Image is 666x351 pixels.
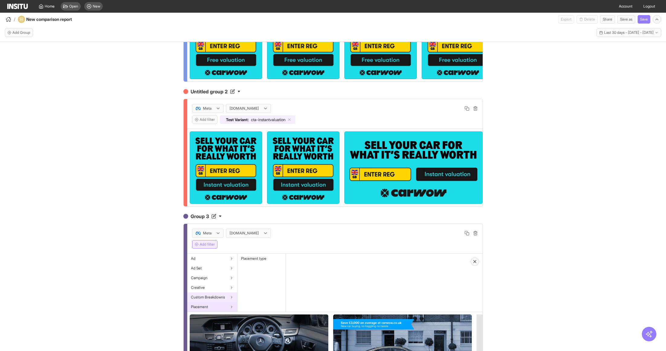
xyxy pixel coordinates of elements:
[183,213,483,220] h4: Group 3
[558,15,574,24] button: Export
[18,16,88,23] div: New comparison report
[251,117,285,122] span: cta-instantvaluation
[638,15,650,24] button: Save
[191,285,205,290] span: Creative
[190,7,262,79] img: gedt4wahgudmjmnuvars
[422,7,494,79] img: kbflkdjshlkuiija5n7y
[220,115,295,124] div: Test Variant:cta-instantvaluation
[577,15,598,24] button: Delete
[69,4,78,9] span: Open
[45,4,55,9] span: Home
[344,7,417,79] img: tlbbda86juv9bjnenz6z
[226,117,249,122] span: Test Variant :
[190,131,262,204] img: mv43grofmmbyxdecpmvb
[26,16,88,22] h4: New comparison report
[93,4,100,9] span: New
[192,240,217,249] button: Add filter
[191,266,202,271] span: Ad Set
[558,15,574,24] span: Can currently only export from Insights reports.
[577,15,598,24] span: You cannot delete a preset report.
[344,131,483,204] img: sclffwtlbxfkvsat8dol
[600,15,615,24] button: Share
[617,15,635,24] button: Save as
[267,7,339,79] img: z4wh8rufoqcyn1re1wko
[597,28,661,37] button: Last 30 days - [DATE] - [DATE]
[183,88,483,95] h4: Untitled group 2
[14,16,15,22] span: /
[191,256,195,261] span: Ad
[241,256,266,261] span: Placement type
[191,304,208,309] span: Placement
[192,115,217,124] button: Add filter
[7,4,28,9] img: Logo
[191,295,225,300] span: Custom Breakdowns
[5,28,33,37] button: Add Group
[5,16,15,23] button: /
[191,275,208,280] span: Campaign
[604,30,654,35] span: Last 30 days - [DATE] - [DATE]
[267,131,339,204] img: d9zt06rq5xppbppqllhm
